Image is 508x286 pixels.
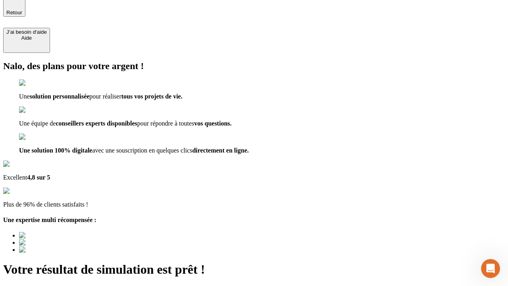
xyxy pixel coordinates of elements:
[89,93,121,100] span: pour réaliser
[3,201,505,208] p: Plus de 96% de clients satisfaits !
[3,160,49,168] img: Google Review
[3,61,505,71] h2: Nalo, des plans pour votre argent !
[6,29,47,35] div: J’ai besoin d'aide
[3,28,50,53] button: J’ai besoin d'aideAide
[137,120,194,127] span: pour répondre à toutes
[6,35,47,41] div: Aide
[92,147,192,154] span: avec une souscription en quelques clics
[3,262,505,277] h1: Votre résultat de simulation est prêt !
[192,147,248,154] span: directement en ligne.
[3,174,27,181] span: Excellent
[3,187,42,195] img: reviews stars
[19,239,92,246] img: Best savings advice award
[6,10,22,15] span: Retour
[19,120,56,127] span: Une équipe de
[30,93,90,100] span: solution personnalisée
[121,93,183,100] span: tous vos projets de vie.
[27,174,50,181] span: 4,8 sur 5
[3,216,505,224] h4: Une expertise multi récompensée :
[19,106,53,114] img: checkmark
[19,133,53,141] img: checkmark
[19,246,92,253] img: Best savings advice award
[19,93,30,100] span: Une
[19,232,92,239] img: Best savings advice award
[481,259,500,278] iframe: Intercom live chat
[194,120,231,127] span: vos questions.
[19,79,53,87] img: checkmark
[19,147,92,154] span: Une solution 100% digitale
[56,120,137,127] span: conseillers experts disponibles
